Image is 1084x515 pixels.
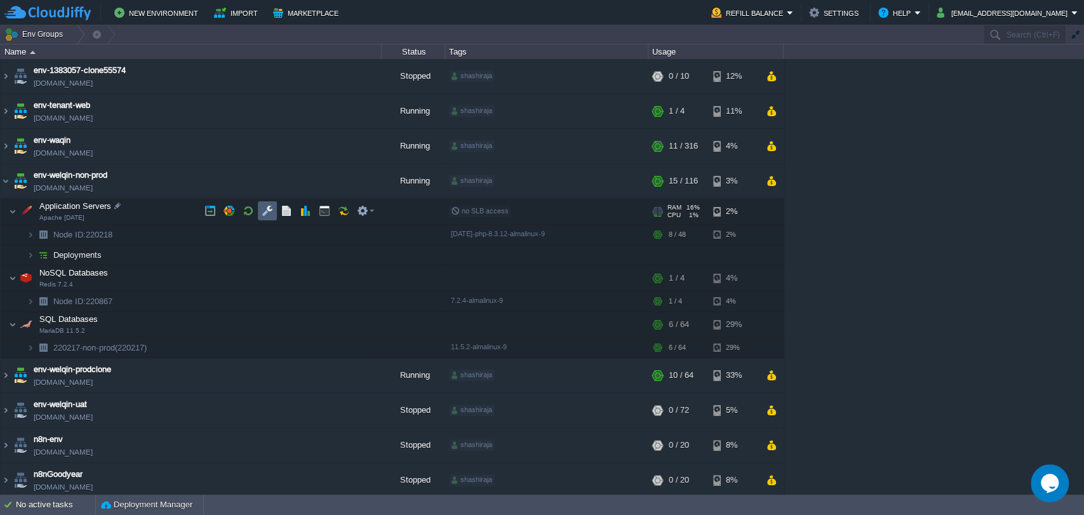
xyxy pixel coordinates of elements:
a: [DOMAIN_NAME] [34,112,93,124]
div: 3% [713,164,754,198]
img: AMDAwAAAACH5BAEAAAAALAAAAAABAAEAAAICRAEAOw== [1,428,11,462]
a: Node ID:220867 [52,296,114,307]
div: 4% [713,291,754,311]
div: 1 / 4 [669,291,682,311]
div: Stopped [382,463,445,497]
div: Running [382,358,445,392]
a: [DOMAIN_NAME] [34,481,93,493]
img: AMDAwAAAACH5BAEAAAAALAAAAAABAAEAAAICRAEAOw== [17,312,35,337]
img: AMDAwAAAACH5BAEAAAAALAAAAAABAAEAAAICRAEAOw== [11,94,29,128]
span: MariaDB 11.5.2 [39,327,85,335]
img: AMDAwAAAACH5BAEAAAAALAAAAAABAAEAAAICRAEAOw== [9,265,17,291]
a: env-waqin [34,134,70,147]
div: 4% [713,265,754,291]
div: 8 / 48 [669,225,686,244]
a: Node ID:220218 [52,229,114,240]
button: Refill Balance [711,5,787,20]
span: SQL Databases [38,314,100,324]
img: AMDAwAAAACH5BAEAAAAALAAAAAABAAEAAAICRAEAOw== [27,291,34,311]
iframe: chat widget [1031,464,1071,502]
img: AMDAwAAAACH5BAEAAAAALAAAAAABAAEAAAICRAEAOw== [34,338,52,358]
img: AMDAwAAAACH5BAEAAAAALAAAAAABAAEAAAICRAEAOw== [11,463,29,497]
a: env-1383057-clone55574 [34,64,126,77]
div: 0 / 20 [669,428,689,462]
div: 1 / 4 [669,265,685,291]
div: Stopped [382,393,445,427]
img: AMDAwAAAACH5BAEAAAAALAAAAAABAAEAAAICRAEAOw== [27,245,34,265]
div: Name [1,44,381,59]
div: 2% [713,199,754,224]
img: AMDAwAAAACH5BAEAAAAALAAAAAABAAEAAAICRAEAOw== [1,94,11,128]
div: 15 / 116 [669,164,698,198]
a: [DOMAIN_NAME] [34,77,93,90]
div: 8% [713,428,754,462]
img: AMDAwAAAACH5BAEAAAAALAAAAAABAAEAAAICRAEAOw== [11,358,29,392]
img: AMDAwAAAACH5BAEAAAAALAAAAAABAAEAAAICRAEAOw== [1,164,11,198]
span: [DATE]-php-8.3.12-almalinux-9 [451,230,545,237]
div: 0 / 72 [669,393,689,427]
span: Apache [DATE] [39,214,84,222]
span: 11.5.2-almalinux-9 [451,343,507,351]
button: Marketplace [273,5,342,20]
div: 11% [713,94,754,128]
a: NoSQL DatabasesRedis 7.2.4 [38,268,110,278]
div: Tags [446,44,648,59]
img: AMDAwAAAACH5BAEAAAAALAAAAAABAAEAAAICRAEAOw== [9,312,17,337]
img: AMDAwAAAACH5BAEAAAAALAAAAAABAAEAAAICRAEAOw== [27,338,34,358]
img: AMDAwAAAACH5BAEAAAAALAAAAAABAAEAAAICRAEAOw== [30,51,36,54]
div: Usage [649,44,783,59]
div: Status [382,44,445,59]
span: 1% [686,211,699,219]
a: [DOMAIN_NAME] [34,411,93,424]
div: shashiraja [449,474,495,486]
span: env-welqin-uat [34,398,87,411]
img: AMDAwAAAACH5BAEAAAAALAAAAAABAAEAAAICRAEAOw== [17,199,35,224]
img: AMDAwAAAACH5BAEAAAAALAAAAAABAAEAAAICRAEAOw== [27,225,34,244]
span: Node ID: [53,230,86,239]
span: Application Servers [38,201,113,211]
button: Settings [809,5,862,20]
div: 10 / 64 [669,358,693,392]
img: AMDAwAAAACH5BAEAAAAALAAAAAABAAEAAAICRAEAOw== [11,59,29,93]
div: 2% [713,225,754,244]
div: Stopped [382,59,445,93]
img: AMDAwAAAACH5BAEAAAAALAAAAAABAAEAAAICRAEAOw== [9,199,17,224]
img: AMDAwAAAACH5BAEAAAAALAAAAAABAAEAAAICRAEAOw== [17,265,35,291]
a: 220217-non-prod(220217) [52,342,149,353]
div: shashiraja [449,140,495,152]
a: env-welqin-prodclone [34,363,111,376]
div: 29% [713,338,754,358]
img: AMDAwAAAACH5BAEAAAAALAAAAAABAAEAAAICRAEAOw== [11,129,29,163]
div: Stopped [382,428,445,462]
span: [DOMAIN_NAME] [34,376,93,389]
div: 4% [713,129,754,163]
div: No active tasks [16,495,95,515]
a: n8n-env [34,433,63,446]
img: AMDAwAAAACH5BAEAAAAALAAAAAABAAEAAAICRAEAOw== [1,59,11,93]
a: env-welqin-non-prod [34,169,107,182]
img: AMDAwAAAACH5BAEAAAAALAAAAAABAAEAAAICRAEAOw== [11,428,29,462]
span: 16% [686,204,700,211]
div: 0 / 20 [669,463,689,497]
button: Deployment Manager [101,498,192,511]
span: no SLB access [451,207,509,215]
a: [DOMAIN_NAME] [34,147,93,159]
button: Env Groups [4,25,67,43]
div: 6 / 64 [669,338,686,358]
div: 0 / 10 [669,59,689,93]
img: CloudJiffy [4,5,91,21]
span: 7.2.4-almalinux-9 [451,297,503,304]
div: 29% [713,312,754,337]
a: SQL DatabasesMariaDB 11.5.2 [38,314,100,324]
div: shashiraja [449,439,495,451]
button: Import [214,5,262,20]
div: Running [382,164,445,198]
span: n8nGoodyear [34,468,83,481]
span: Redis 7.2.4 [39,281,73,288]
div: 12% [713,59,754,93]
img: AMDAwAAAACH5BAEAAAAALAAAAAABAAEAAAICRAEAOw== [34,225,52,244]
img: AMDAwAAAACH5BAEAAAAALAAAAAABAAEAAAICRAEAOw== [34,245,52,265]
span: 220867 [52,296,114,307]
